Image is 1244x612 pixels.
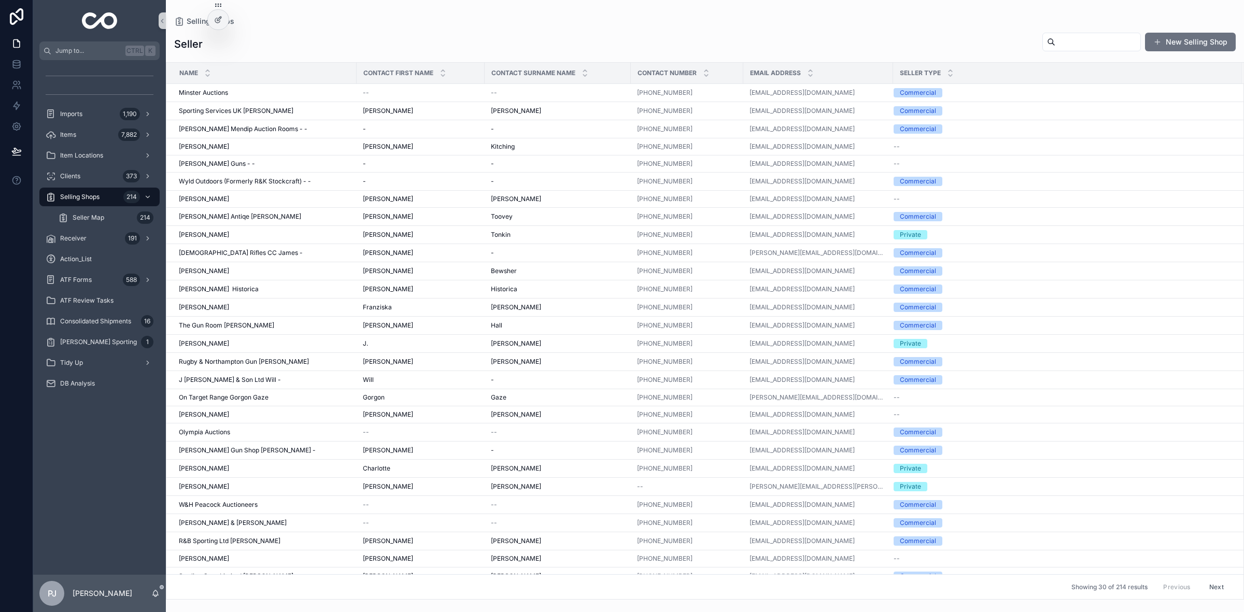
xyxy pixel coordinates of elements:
[179,143,350,151] a: [PERSON_NAME]
[491,195,625,203] a: [PERSON_NAME]
[750,285,887,293] a: [EMAIL_ADDRESS][DOMAIN_NAME]
[363,143,413,151] span: [PERSON_NAME]
[179,376,350,384] a: J [PERSON_NAME] & Son Ltd Will -
[363,212,478,221] a: [PERSON_NAME]
[179,393,350,402] a: On Target Range Gorgon Gaze
[750,160,887,168] a: [EMAIL_ADDRESS][DOMAIN_NAME]
[894,212,1230,221] a: Commercial
[363,428,369,436] span: --
[491,358,625,366] a: [PERSON_NAME]
[900,248,936,258] div: Commercial
[123,170,140,182] div: 373
[750,410,855,419] a: [EMAIL_ADDRESS][DOMAIN_NAME]
[60,151,103,160] span: Item Locations
[637,358,737,366] a: [PHONE_NUMBER]
[491,428,625,436] a: --
[894,321,1230,330] a: Commercial
[900,284,936,294] div: Commercial
[750,358,887,366] a: [EMAIL_ADDRESS][DOMAIN_NAME]
[491,446,494,454] span: -
[900,357,936,366] div: Commercial
[491,376,494,384] span: -
[491,212,513,221] span: Toovey
[894,303,1230,312] a: Commercial
[491,285,625,293] a: Historica
[900,428,936,437] div: Commercial
[750,195,887,203] a: [EMAIL_ADDRESS][DOMAIN_NAME]
[491,125,494,133] span: -
[894,195,1230,203] a: --
[179,410,229,419] span: [PERSON_NAME]
[146,47,154,55] span: K
[363,446,413,454] span: [PERSON_NAME]
[900,88,936,97] div: Commercial
[174,16,234,26] a: Selling Shops
[179,195,229,203] span: [PERSON_NAME]
[491,303,541,311] span: [PERSON_NAME]
[900,303,936,312] div: Commercial
[637,339,737,348] a: [PHONE_NUMBER]
[491,89,625,97] a: --
[363,231,413,239] span: [PERSON_NAME]
[894,410,1230,419] a: --
[637,410,692,419] a: [PHONE_NUMBER]
[894,106,1230,116] a: Commercial
[491,231,625,239] a: Tonkin
[363,303,478,311] a: Franziska
[637,393,737,402] a: [PHONE_NUMBER]
[363,358,478,366] a: [PERSON_NAME]
[750,267,887,275] a: [EMAIL_ADDRESS][DOMAIN_NAME]
[179,339,229,348] span: [PERSON_NAME]
[39,250,160,268] a: Action_List
[750,339,855,348] a: [EMAIL_ADDRESS][DOMAIN_NAME]
[750,376,887,384] a: [EMAIL_ADDRESS][DOMAIN_NAME]
[141,336,153,348] div: 1
[55,47,121,55] span: Jump to...
[750,160,855,168] a: [EMAIL_ADDRESS][DOMAIN_NAME]
[750,446,887,454] a: [EMAIL_ADDRESS][DOMAIN_NAME]
[179,446,350,454] a: [PERSON_NAME] Gun Shop [PERSON_NAME] -
[637,177,692,186] a: [PHONE_NUMBER]
[60,359,83,367] span: Tidy Up
[363,125,478,133] a: -
[363,160,478,168] a: -
[179,177,350,186] a: Wyld Outdoors (Formerly R&K Stockcraft) - -
[179,393,268,402] span: On Target Range Gorgon Gaze
[123,191,140,203] div: 214
[637,107,737,115] a: [PHONE_NUMBER]
[39,229,160,248] a: Receiver191
[1145,33,1236,51] a: New Selling Shop
[894,88,1230,97] a: Commercial
[39,353,160,372] a: Tidy Up
[900,321,936,330] div: Commercial
[491,160,494,168] span: -
[894,357,1230,366] a: Commercial
[33,60,166,406] div: scrollable content
[141,315,153,328] div: 16
[179,195,350,203] a: [PERSON_NAME]
[750,428,887,436] a: [EMAIL_ADDRESS][DOMAIN_NAME]
[637,428,692,436] a: [PHONE_NUMBER]
[750,249,887,257] a: [PERSON_NAME][EMAIL_ADDRESS][DOMAIN_NAME]
[491,393,506,402] span: Gaze
[179,285,259,293] span: [PERSON_NAME] Historica
[637,285,737,293] a: [PHONE_NUMBER]
[637,195,737,203] a: [PHONE_NUMBER]
[894,410,900,419] span: --
[637,143,692,151] a: [PHONE_NUMBER]
[363,125,366,133] span: -
[179,249,303,257] span: [DEMOGRAPHIC_DATA] Rifles CC James -
[894,446,1230,455] a: Commercial
[179,428,350,436] a: Olympia Auctions
[491,160,625,168] a: -
[637,428,737,436] a: [PHONE_NUMBER]
[491,428,497,436] span: --
[894,428,1230,437] a: Commercial
[900,177,936,186] div: Commercial
[491,143,515,151] span: Kitching
[750,303,855,311] a: [EMAIL_ADDRESS][DOMAIN_NAME]
[637,393,692,402] a: [PHONE_NUMBER]
[491,107,625,115] a: [PERSON_NAME]
[363,195,413,203] span: [PERSON_NAME]
[491,446,625,454] a: -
